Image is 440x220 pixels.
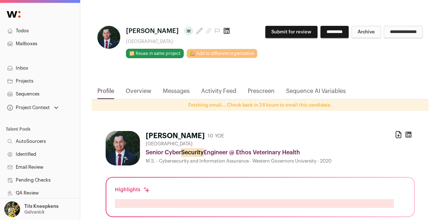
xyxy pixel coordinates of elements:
span: [GEOGRAPHIC_DATA] [146,141,193,147]
div: [GEOGRAPHIC_DATA] [126,39,257,45]
button: 🔂 Reuse in same project [126,49,184,58]
img: 6689865-medium_jpg [4,201,20,217]
img: Wellfound [3,7,24,22]
button: Open dropdown [3,201,60,217]
p: Tils Kneepkens [24,203,58,209]
a: Profile [97,87,114,99]
img: 6d1a93b10ed8b0b3c6ad52f268ba92d90b69c60bf02155529156c83a5784f96e.jpg [106,131,140,165]
p: Galvanick [24,209,44,215]
button: Submit for review [265,26,318,38]
div: Senior Cyber Engineer @ Ethos Veterinary Health [146,148,415,157]
h1: [PERSON_NAME] [146,131,205,141]
a: Activity Feed [201,87,236,99]
a: Overview [126,87,151,99]
div: Highlights [115,186,150,193]
div: Project Context [6,105,50,111]
div: 10 YOE [208,132,224,140]
span: [PERSON_NAME] [126,26,179,36]
a: 🏡 Add to different organization [187,49,257,58]
a: Sequence AI Variables [286,87,346,99]
a: Prescreen [248,87,275,99]
img: 6d1a93b10ed8b0b3c6ad52f268ba92d90b69c60bf02155529156c83a5784f96e.jpg [97,26,120,49]
button: Open dropdown [6,103,60,113]
mark: Security [181,148,204,157]
button: Archive [352,26,381,38]
a: Messages [163,87,190,99]
div: M.S. - Cybersecurity and Information Assurance - Western Governors University - 2020 [146,158,415,164]
p: Fetching email... Check back in 24 hours to email this candidate. [92,102,429,108]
